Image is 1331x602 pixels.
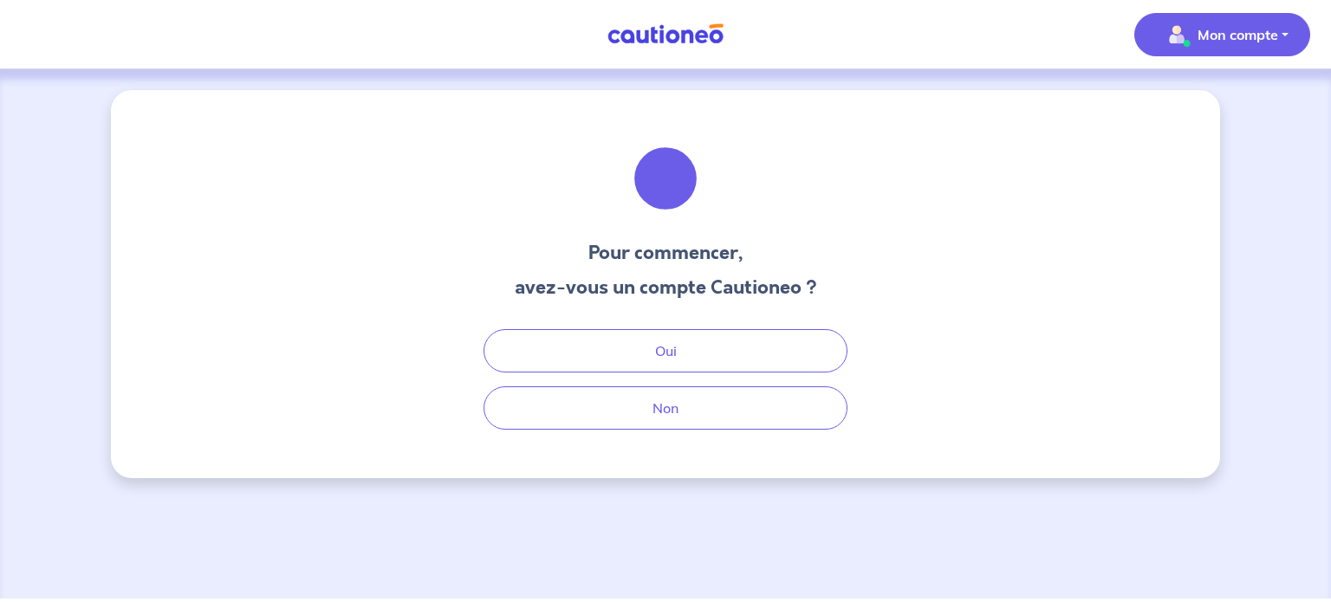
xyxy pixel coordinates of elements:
[515,274,817,301] h3: avez-vous un compte Cautioneo ?
[515,239,817,267] h3: Pour commencer,
[1163,21,1191,49] img: illu_account_valid_menu.svg
[484,329,847,372] button: Oui
[601,23,730,45] img: Cautioneo
[484,386,847,430] button: Non
[1198,24,1278,45] p: Mon compte
[1134,13,1310,56] button: illu_account_valid_menu.svgMon compte
[619,132,712,225] img: illu_welcome.svg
